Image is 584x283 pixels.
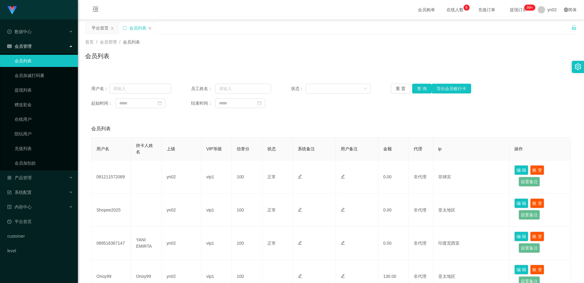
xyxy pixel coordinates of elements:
button: 编 辑 [514,165,528,175]
div: 会员列表 [129,22,146,34]
span: 代理 [414,146,422,151]
td: vip1 [201,160,232,194]
button: 编 辑 [514,198,528,208]
span: 会员列表 [91,125,111,132]
button: 设置备注 [519,177,540,187]
span: 会员列表 [123,40,140,44]
span: 非代理 [414,174,426,179]
span: 用户名 [96,146,109,151]
td: yn02 [162,194,201,227]
button: 账 变 [530,198,544,208]
i: 图标: calendar [158,101,162,105]
a: 赠送彩金 [15,99,73,111]
span: 信誉分 [237,146,249,151]
a: 在线用户 [15,113,73,125]
i: 图标: edit [341,174,345,179]
span: 操作 [514,146,523,151]
span: 上级 [167,146,175,151]
td: 菲律宾 [433,160,510,194]
td: 100 [232,160,262,194]
a: 充值列表 [15,142,73,155]
i: 图标: close [110,26,114,30]
span: 在线人数 [443,8,467,12]
a: 会员加扣款 [15,157,73,169]
i: 图标: down [363,87,367,91]
span: 状态 [267,146,276,151]
i: 图标: unlock [571,25,577,30]
span: 数据中心 [7,29,32,34]
button: 账 变 [530,165,544,175]
td: 0.00 [378,160,409,194]
span: 产品管理 [7,175,32,180]
span: VIP等级 [206,146,222,151]
span: 状态： [291,86,306,92]
span: 金额 [383,146,392,151]
td: 089516367147 [92,227,131,260]
i: 图标: menu-fold [85,0,106,20]
i: 图标: appstore-o [7,176,12,180]
td: vip1 [201,194,232,227]
img: logo.9652507e.png [7,6,17,15]
span: 正常 [267,241,276,246]
input: 请输入 [109,84,171,93]
span: 非代理 [414,274,426,279]
i: 图标: edit [341,274,345,278]
span: 非代理 [414,208,426,212]
span: 充值订单 [475,8,498,12]
i: 图标: edit [298,241,302,245]
button: 编 辑 [514,265,528,274]
td: 印度尼西亚 [433,227,510,260]
button: 查 询 [412,84,432,93]
h1: 会员列表 [85,51,109,61]
span: 起始时间： [91,100,116,107]
button: 账 变 [530,232,544,241]
a: 图标: dashboard平台首页 [7,215,73,228]
i: 图标: edit [341,241,345,245]
i: 图标: calendar [257,101,262,105]
button: 账 变 [530,265,544,274]
a: 会员加减打码量 [15,69,73,82]
i: 图标: table [7,44,12,48]
i: 图标: setting [575,63,581,70]
i: 图标: form [7,190,12,194]
span: 用户名： [91,86,109,92]
span: 员工姓名： [191,86,215,92]
span: 首页 [85,40,94,44]
i: 图标: edit [298,174,302,179]
input: 请输入 [215,84,271,93]
td: YANI EMIRTA [131,227,162,260]
span: 提现订单 [507,8,530,12]
a: level [7,245,73,257]
td: 0.00 [378,227,409,260]
td: 100 [232,194,262,227]
span: ip [438,146,442,151]
button: 设置备注 [519,210,540,220]
button: 重 置 [391,84,410,93]
a: 会员列表 [15,55,73,67]
sup: 270 [524,5,535,11]
span: / [119,40,120,44]
td: 0.00 [378,194,409,227]
span: / [96,40,97,44]
span: 非代理 [414,241,426,246]
a: 陪玩用户 [15,128,73,140]
span: 用户备注 [341,146,358,151]
sup: 6 [464,5,470,11]
td: 100 [232,227,262,260]
a: 提现列表 [15,84,73,96]
button: 导出会员银行卡 [432,84,471,93]
td: yn02 [162,227,201,260]
i: 图标: profile [7,205,12,209]
td: yn02 [162,160,201,194]
i: 图标: check-circle-o [7,30,12,34]
button: 编 辑 [514,232,528,241]
td: 081211572089 [92,160,131,194]
span: 持卡人姓名 [136,143,153,154]
i: 图标: close [148,26,152,30]
i: 图标: edit [341,208,345,212]
td: vip1 [201,227,232,260]
span: 会员管理 [7,44,32,49]
i: 图标: edit [298,274,302,278]
span: 系统备注 [298,146,315,151]
div: 平台首页 [92,22,109,34]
